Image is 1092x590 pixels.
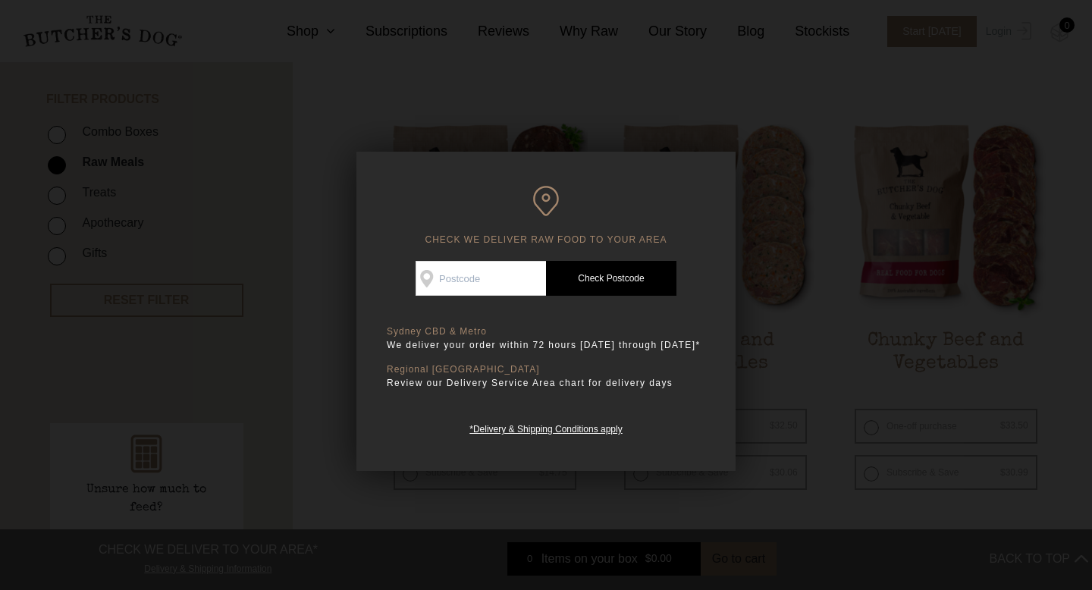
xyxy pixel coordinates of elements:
p: Review our Delivery Service Area chart for delivery days [387,375,705,391]
p: Sydney CBD & Metro [387,326,705,337]
p: We deliver your order within 72 hours [DATE] through [DATE]* [387,337,705,353]
a: *Delivery & Shipping Conditions apply [469,420,622,435]
a: Check Postcode [546,261,676,296]
h6: CHECK WE DELIVER RAW FOOD TO YOUR AREA [387,186,705,246]
p: Regional [GEOGRAPHIC_DATA] [387,364,705,375]
input: Postcode [416,261,546,296]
